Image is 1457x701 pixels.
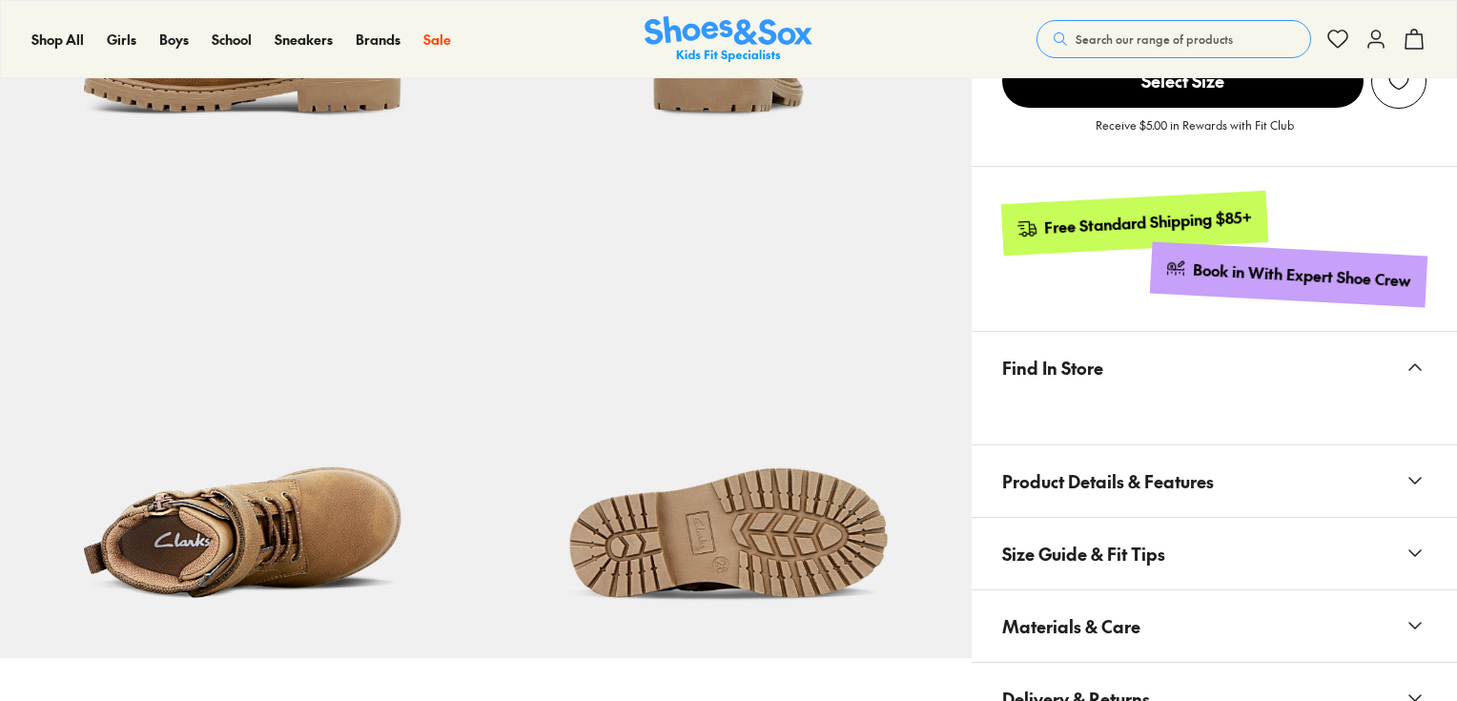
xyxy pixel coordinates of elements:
a: Free Standard Shipping $85+ [1000,191,1267,256]
span: Product Details & Features [1002,453,1214,509]
button: Select Size [1002,53,1364,109]
a: Sneakers [275,30,333,50]
span: Select Size [1002,54,1364,108]
a: Boys [159,30,189,50]
span: Boys [159,30,189,49]
img: SNS_Logo_Responsive.svg [645,16,812,63]
span: Find In Store [1002,340,1103,396]
button: Materials & Care [972,590,1457,662]
span: Girls [107,30,136,49]
div: Book in With Expert Shoe Crew [1193,259,1412,292]
button: Size Guide & Fit Tips [972,518,1457,589]
button: Add to Wishlist [1371,53,1426,109]
span: Sneakers [275,30,333,49]
iframe: Find in Store [1002,403,1426,422]
button: Find In Store [972,332,1457,403]
span: Shop All [31,30,84,49]
a: School [212,30,252,50]
span: Size Guide & Fit Tips [1002,526,1165,582]
a: Shop All [31,30,84,50]
span: Materials & Care [1002,598,1140,654]
a: Brands [356,30,400,50]
p: Receive $5.00 in Rewards with Fit Club [1096,116,1294,151]
a: Sale [423,30,451,50]
div: Free Standard Shipping $85+ [1043,206,1252,237]
span: Brands [356,30,400,49]
span: School [212,30,252,49]
a: Girls [107,30,136,50]
a: Book in With Expert Shoe Crew [1150,241,1427,307]
button: Product Details & Features [972,445,1457,517]
span: Search our range of products [1076,31,1233,48]
button: Search our range of products [1036,20,1311,58]
img: 9-531095_1 [485,173,971,658]
a: Shoes & Sox [645,16,812,63]
span: Sale [423,30,451,49]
